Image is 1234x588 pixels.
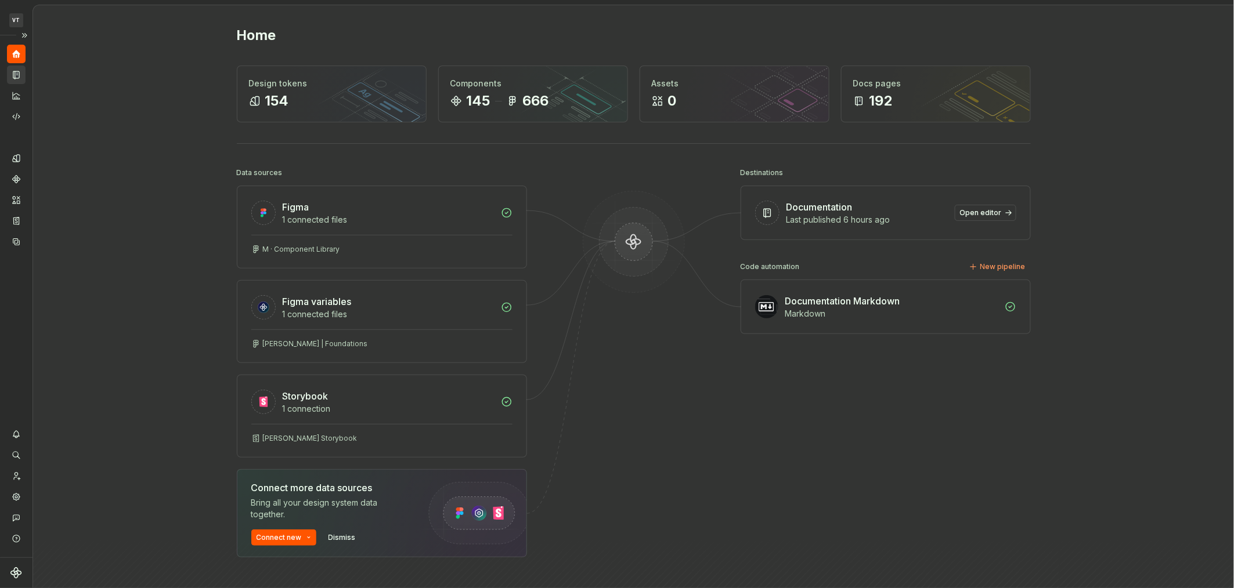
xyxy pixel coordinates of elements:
div: VT [9,13,23,27]
button: VT [2,8,30,32]
div: Figma [283,200,309,214]
div: 0 [668,92,677,110]
div: Code automation [741,259,800,275]
div: 154 [265,92,289,110]
a: Storybook stories [7,212,26,230]
div: Data sources [237,165,283,181]
div: 145 [467,92,490,110]
button: New pipeline [966,259,1031,275]
a: Figma1 connected filesM · Component Library [237,186,527,268]
span: Open editor [960,208,1002,217]
div: Markdown [785,308,998,320]
div: Documentation [786,200,853,214]
div: [PERSON_NAME] Storybook [263,434,358,443]
div: Connect more data sources [251,481,408,495]
div: Last published 6 hours ago [786,214,948,226]
a: Home [7,45,26,63]
a: Design tokens154 [237,66,427,122]
div: Destinations [741,165,784,181]
a: Assets [7,191,26,209]
a: Settings [7,488,26,506]
a: Assets0 [640,66,829,122]
div: 1 connected files [283,308,494,320]
div: Assets [652,78,817,89]
span: New pipeline [980,262,1026,271]
svg: Supernova Logo [10,567,22,579]
a: Documentation [7,66,26,84]
a: Figma variables1 connected files[PERSON_NAME] | Foundations [237,280,527,363]
div: 1 connected files [283,214,494,226]
h2: Home [237,26,276,45]
div: M · Component Library [263,245,340,254]
a: Invite team [7,467,26,485]
a: Analytics [7,86,26,105]
div: Bring all your design system data together. [251,497,408,520]
div: 192 [869,92,893,110]
div: Figma variables [283,295,352,308]
button: Search ⌘K [7,446,26,464]
span: Dismiss [329,533,356,542]
a: Docs pages192 [841,66,1031,122]
button: Notifications [7,425,26,444]
button: Expand sidebar [16,27,33,43]
div: [PERSON_NAME] | Foundations [263,339,368,349]
button: Connect new [251,529,316,546]
a: Code automation [7,107,26,126]
div: Documentation Markdown [785,294,900,308]
div: Storybook [283,389,329,403]
a: Design tokens [7,149,26,168]
div: Docs pages [853,78,1019,89]
div: 1 connection [283,403,494,415]
a: Storybook1 connection[PERSON_NAME] Storybook [237,375,527,458]
button: Contact support [7,509,26,527]
a: Components [7,170,26,188]
span: Connect new [257,533,302,542]
a: Data sources [7,233,26,251]
a: Open editor [955,205,1016,221]
div: 666 [523,92,549,110]
a: Components145666 [438,66,628,122]
div: Design tokens [249,78,414,89]
div: Components [450,78,616,89]
button: Dismiss [323,529,361,546]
